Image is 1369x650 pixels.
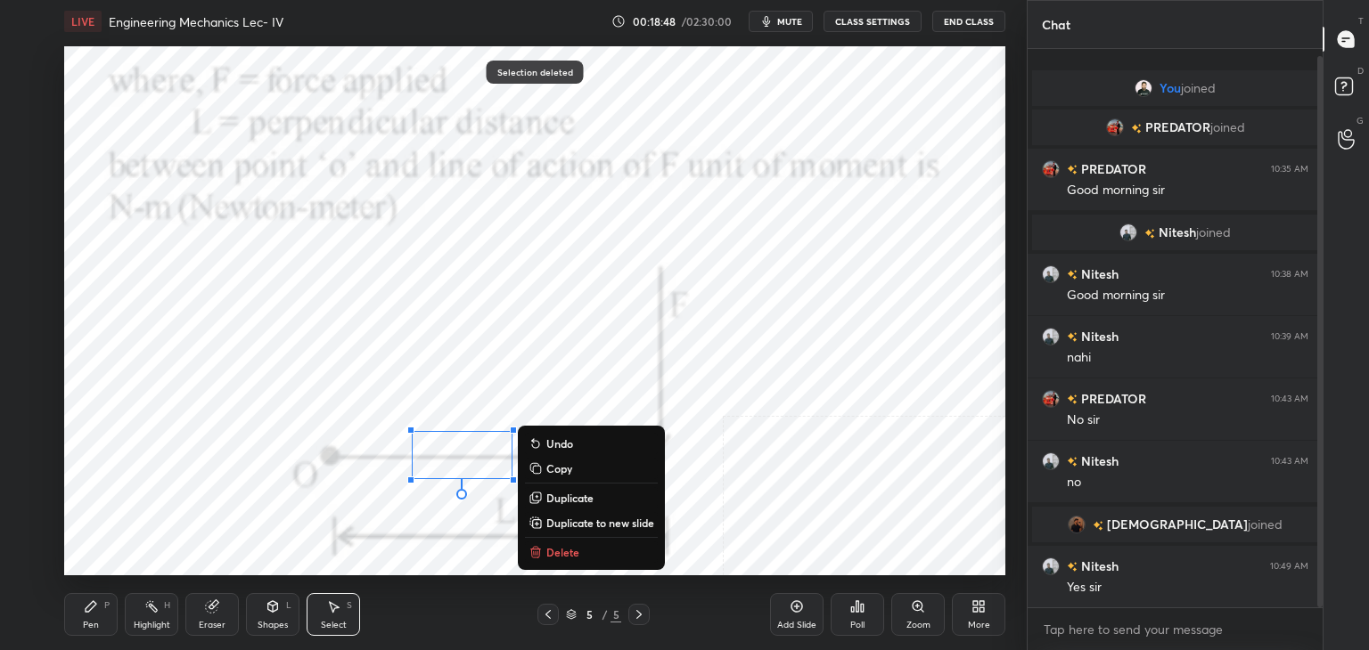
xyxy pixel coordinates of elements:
[1078,264,1119,283] h6: Nitesh
[1042,452,1060,470] img: 3
[1270,561,1308,572] div: 10:49 AM
[64,11,102,32] div: LIVE
[258,621,288,630] div: Shapes
[1042,328,1060,345] img: 3
[1271,456,1308,467] div: 10:43 AM
[932,11,1005,32] button: End Class
[1119,223,1137,241] img: 3
[1067,182,1308,199] div: Good morning sir
[1196,225,1231,240] span: joined
[1067,394,1078,404] img: no-rating-badge.077c3623.svg
[1357,114,1364,127] p: G
[525,433,658,454] button: Undo
[906,621,930,630] div: Zoom
[104,601,110,610] div: P
[1067,349,1308,367] div: nahi
[199,621,225,630] div: Eraser
[1067,411,1308,429] div: No sir
[286,601,291,610] div: L
[824,11,922,32] button: CLASS SETTINGS
[1271,269,1308,280] div: 10:38 AM
[1131,124,1142,134] img: no-rating-badge.077c3623.svg
[546,545,579,559] p: Delete
[1028,67,1323,608] div: grid
[1067,579,1308,597] div: Yes sir
[1357,64,1364,77] p: D
[321,621,347,630] div: Select
[347,601,352,610] div: S
[1078,557,1119,575] h6: Nitesh
[1067,562,1078,572] img: no-rating-badge.077c3623.svg
[1042,557,1060,575] img: 3
[83,621,99,630] div: Pen
[1145,120,1210,134] span: PREDATOR
[1160,81,1181,95] span: You
[1135,79,1152,97] img: a90b112ffddb41d1843043b4965b2635.jpg
[602,609,607,620] div: /
[1067,165,1078,175] img: no-rating-badge.077c3623.svg
[1181,81,1216,95] span: joined
[1106,118,1124,136] img: 7870c15415b94dc786c4b9c97e7b1231.jpg
[1028,1,1085,48] p: Chat
[1271,394,1308,404] div: 10:43 AM
[968,621,990,630] div: More
[164,601,170,610] div: H
[580,609,598,620] div: 5
[525,458,658,479] button: Copy
[1159,225,1196,240] span: Nitesh
[1078,327,1119,345] h6: Nitesh
[611,606,621,622] div: 5
[749,11,813,32] button: mute
[1067,457,1078,467] img: no-rating-badge.077c3623.svg
[109,13,283,30] h4: Engineering Mechanics Lec- IV
[1107,517,1248,532] span: [DEMOGRAPHIC_DATA]
[546,516,654,530] p: Duplicate to new slide
[1042,390,1060,408] img: 7870c15415b94dc786c4b9c97e7b1231.jpg
[1358,14,1364,28] p: T
[1093,521,1103,531] img: no-rating-badge.077c3623.svg
[525,541,658,563] button: Delete
[1078,389,1146,408] h6: PREDATOR
[777,15,802,28] span: mute
[1078,159,1146,178] h6: PREDATOR
[497,68,573,77] p: Selection deleted
[1068,516,1086,533] img: 12c81c3481364803866bbb18c0325d7a.jpg
[1271,331,1308,342] div: 10:39 AM
[1144,229,1155,239] img: no-rating-badge.077c3623.svg
[1067,287,1308,305] div: Good morning sir
[1248,517,1283,532] span: joined
[1067,270,1078,280] img: no-rating-badge.077c3623.svg
[1067,474,1308,492] div: no
[1078,451,1119,470] h6: Nitesh
[1042,160,1060,178] img: 7870c15415b94dc786c4b9c97e7b1231.jpg
[546,436,573,451] p: Undo
[1042,265,1060,283] img: 3
[1271,164,1308,175] div: 10:35 AM
[777,621,816,630] div: Add Slide
[546,491,594,505] p: Duplicate
[1210,120,1245,134] span: joined
[134,621,170,630] div: Highlight
[546,461,572,475] p: Copy
[525,512,658,533] button: Duplicate to new slide
[525,487,658,508] button: Duplicate
[850,621,865,630] div: Poll
[1067,332,1078,342] img: no-rating-badge.077c3623.svg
